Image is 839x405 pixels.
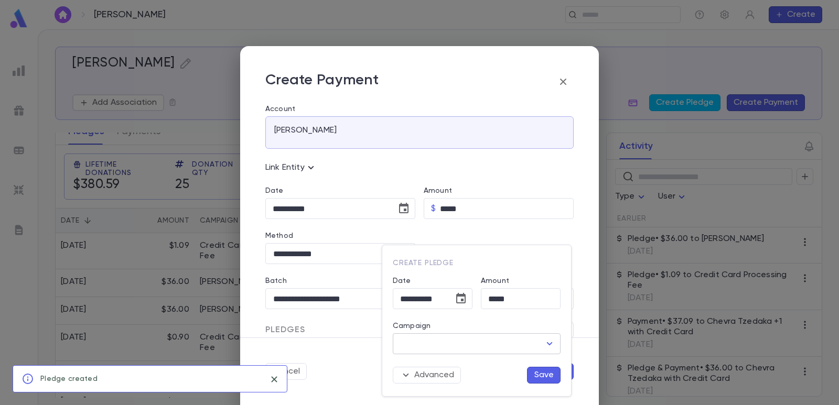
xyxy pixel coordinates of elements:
div: Pledge created [40,369,98,389]
button: Open [542,336,557,351]
button: Advanced [393,367,461,384]
label: Date [393,277,472,285]
label: Campaign [393,322,431,330]
span: Create Pledge [393,259,454,267]
button: close [266,371,283,388]
button: Save [527,367,561,384]
label: Amount [481,277,509,285]
button: Choose date, selected date is Oct 1, 2025 [450,288,471,309]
